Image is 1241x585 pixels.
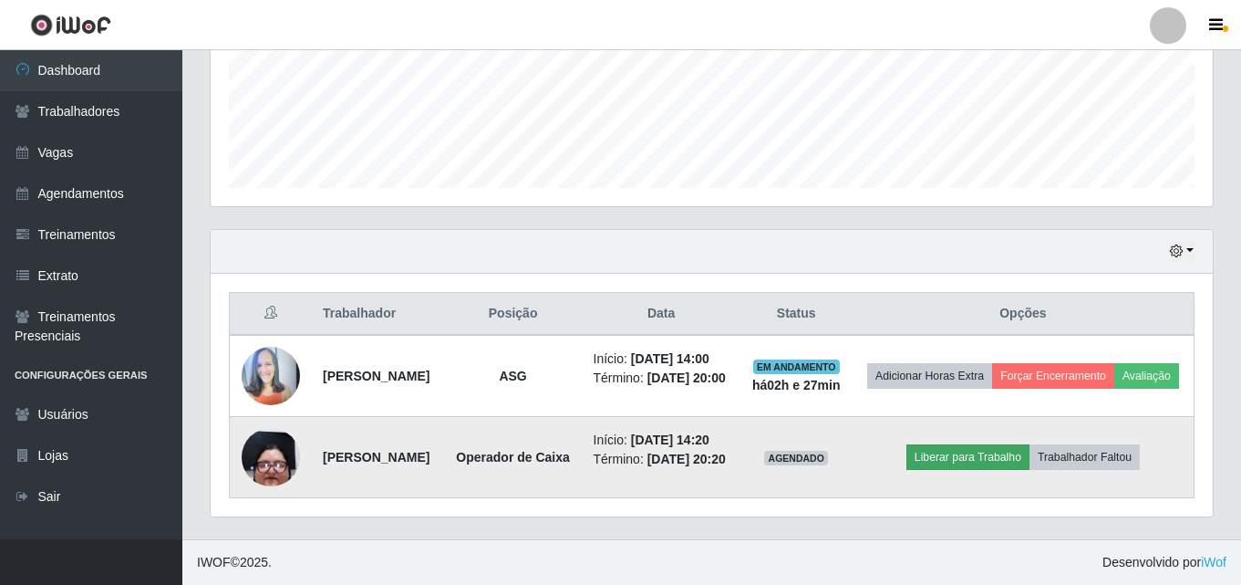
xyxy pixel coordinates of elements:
span: Desenvolvido por [1102,553,1226,572]
strong: ASG [499,369,526,383]
img: 1737928843206.jpeg [242,337,300,414]
button: Liberar para Trabalho [906,444,1029,470]
button: Adicionar Horas Extra [867,363,992,389]
time: [DATE] 14:00 [631,351,709,366]
a: iWof [1201,555,1226,569]
img: CoreUI Logo [30,14,111,37]
span: © 2025 . [197,553,272,572]
button: Forçar Encerramento [992,363,1114,389]
li: Início: [594,431,729,450]
span: IWOF [197,555,231,569]
th: Data [583,293,740,336]
strong: Operador de Caixa [456,450,570,465]
button: Trabalhador Faltou [1029,444,1140,470]
time: [DATE] 20:20 [647,452,726,466]
strong: [PERSON_NAME] [323,369,429,383]
th: Opções [853,293,1194,336]
button: Avaliação [1114,363,1179,389]
time: [DATE] 14:20 [631,433,709,447]
time: [DATE] 20:00 [647,371,726,385]
span: AGENDADO [764,451,828,465]
th: Trabalhador [312,293,444,336]
span: EM ANDAMENTO [753,360,840,374]
strong: [PERSON_NAME] [323,450,429,465]
li: Término: [594,450,729,469]
th: Posição [444,293,583,336]
strong: há 02 h e 27 min [752,378,841,392]
th: Status [740,293,853,336]
li: Início: [594,350,729,369]
img: 1748467830576.jpeg [242,392,300,522]
li: Término: [594,369,729,388]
